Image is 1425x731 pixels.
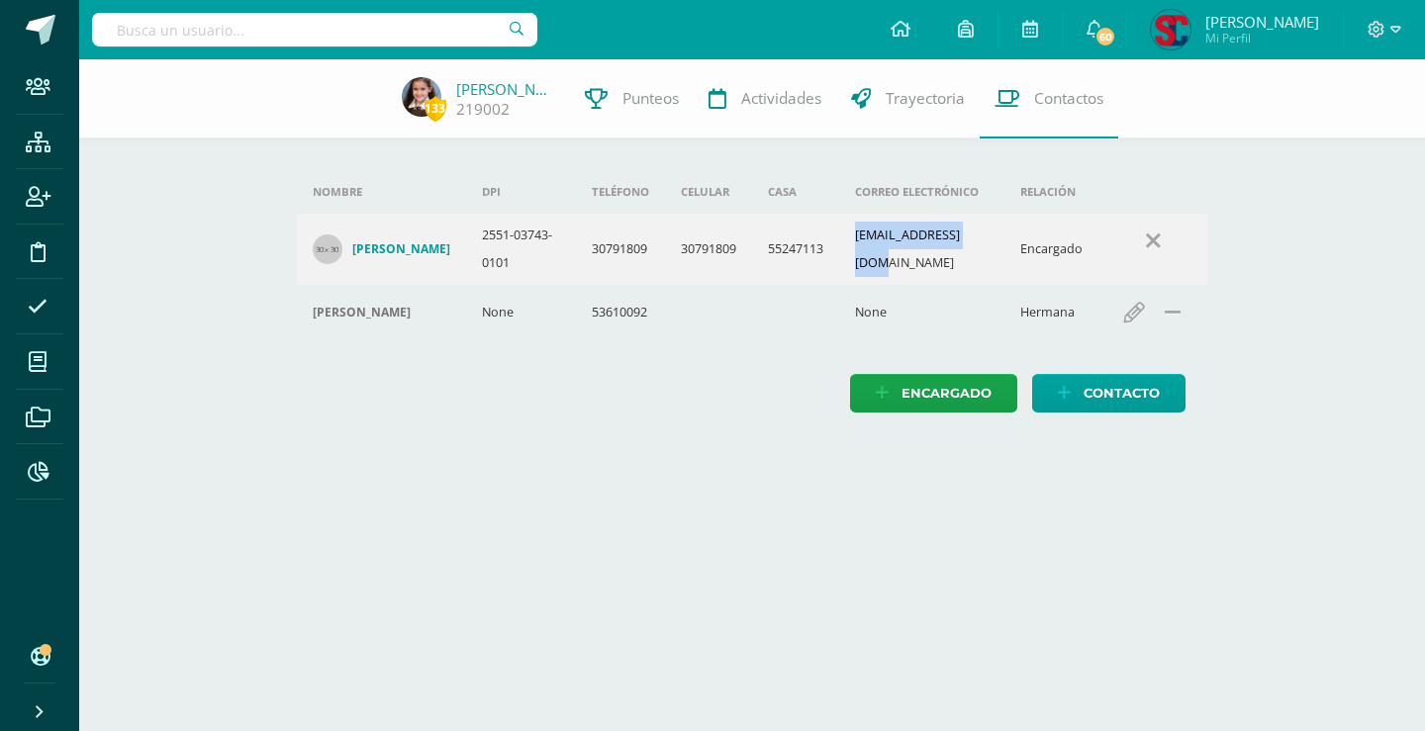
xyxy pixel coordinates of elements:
[1094,26,1116,47] span: 60
[402,77,441,117] img: 1251815b62a95c0f67c833d55540dd4a.png
[1034,88,1103,109] span: Contactos
[665,214,752,285] td: 30791809
[980,59,1118,138] a: Contactos
[836,59,980,138] a: Trayectoria
[425,96,446,121] span: 133
[1004,170,1098,214] th: Relación
[297,170,466,214] th: Nombre
[456,79,555,99] a: [PERSON_NAME]
[1084,375,1160,411] span: Contacto
[466,170,576,214] th: DPI
[1004,285,1098,339] td: Hermana
[752,214,839,285] td: 55247113
[622,88,679,109] span: Punteos
[1032,374,1186,412] a: Contacto
[576,285,665,339] td: 53610092
[576,214,665,285] td: 30791809
[850,374,1017,412] a: Encargado
[694,59,836,138] a: Actividades
[1205,12,1319,32] span: [PERSON_NAME]
[92,13,537,46] input: Busca un usuario...
[1205,30,1319,46] span: Mi Perfil
[313,234,342,264] img: 30x30
[902,375,992,411] span: Encargado
[839,285,1005,339] td: None
[313,234,450,264] a: [PERSON_NAME]
[466,214,576,285] td: 2551-03743-0101
[456,99,510,120] a: 219002
[313,305,450,320] div: Andrea Aguirre Chavez
[576,170,665,214] th: Teléfono
[665,170,752,214] th: Celular
[1004,214,1098,285] td: Encargado
[741,88,821,109] span: Actividades
[313,305,411,320] h4: [PERSON_NAME]
[466,285,576,339] td: None
[886,88,965,109] span: Trayectoria
[1151,10,1190,49] img: 26b5407555be4a9decb46f7f69f839ae.png
[570,59,694,138] a: Punteos
[839,214,1005,285] td: [EMAIL_ADDRESS][DOMAIN_NAME]
[752,170,839,214] th: Casa
[839,170,1005,214] th: Correo electrónico
[352,241,450,257] h4: [PERSON_NAME]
